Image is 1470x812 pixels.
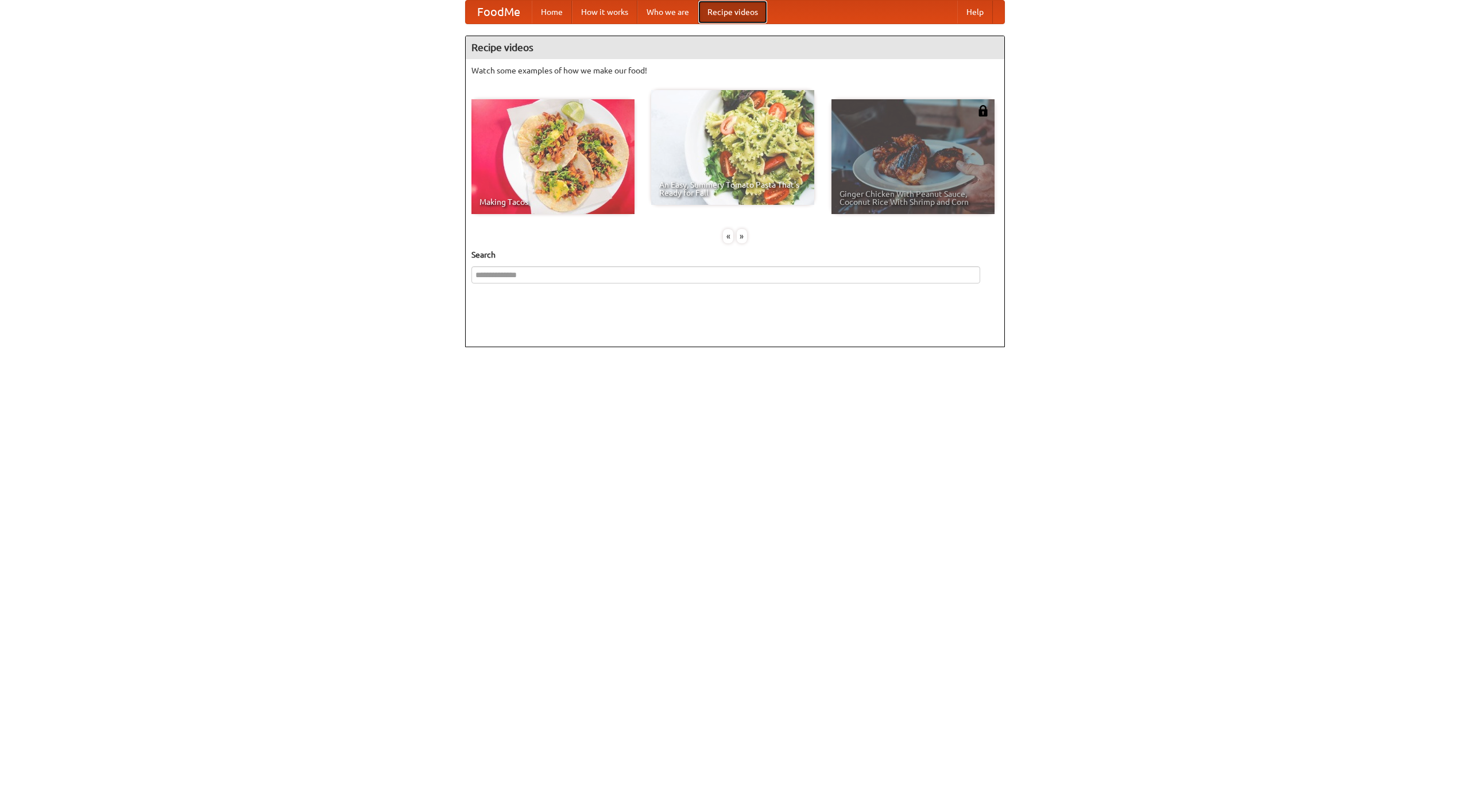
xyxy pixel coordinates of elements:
a: How it works [572,1,637,24]
p: Watch some examples of how we make our food! [471,65,999,76]
span: An Easy, Summery Tomato Pasta That's Ready for Fall [659,181,806,197]
h4: Recipe videos [466,36,1004,59]
a: Recipe videos [698,1,767,24]
a: Help [957,1,993,24]
div: » [737,229,747,243]
a: Making Tacos [471,99,635,214]
a: An Easy, Summery Tomato Pasta That's Ready for Fall [651,90,814,205]
span: Making Tacos [479,198,626,206]
a: Who we are [637,1,698,24]
a: Home [532,1,572,24]
a: FoodMe [466,1,532,24]
img: 483408.png [977,105,989,116]
h5: Search [471,249,999,261]
div: « [723,229,733,243]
